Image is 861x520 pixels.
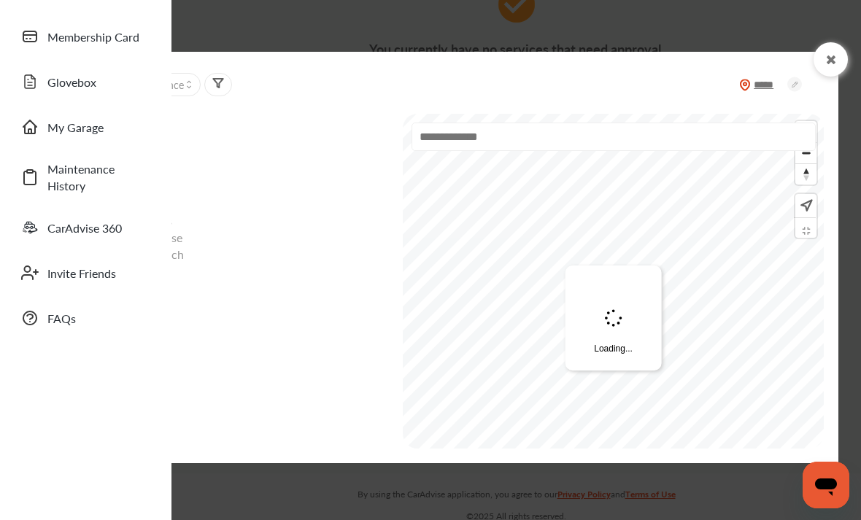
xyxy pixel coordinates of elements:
span: My Garage [47,119,150,136]
a: FAQs [13,299,157,337]
iframe: Button to launch messaging window, conversation in progress [803,462,849,508]
a: Maintenance History [13,153,157,201]
a: Glovebox [13,63,157,101]
a: My Garage [13,108,157,146]
span: Invite Friends [47,265,150,282]
span: Glovebox [47,74,150,90]
a: Membership Card [13,18,157,55]
span: Maintenance History [47,160,150,194]
span: Membership Card [47,28,150,45]
a: CarAdvise 360 [13,209,157,247]
span: CarAdvise 360 [47,220,150,236]
a: Invite Friends [13,254,157,292]
span: FAQs [47,310,150,327]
